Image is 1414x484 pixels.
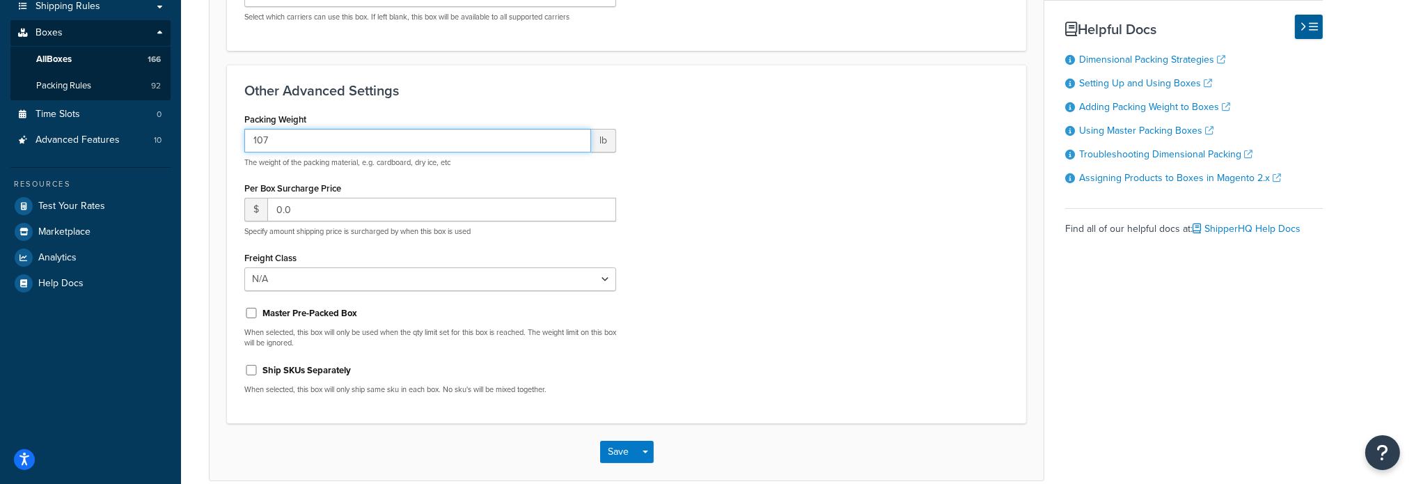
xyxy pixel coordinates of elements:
[157,109,162,120] span: 0
[10,194,171,219] a: Test Your Rates
[1079,171,1281,185] a: Assigning Products to Boxes in Magento 2.x
[1079,76,1212,91] a: Setting Up and Using Boxes
[244,114,306,125] label: Packing Weight
[10,271,171,296] a: Help Docs
[1079,123,1213,138] a: Using Master Packing Boxes
[10,47,171,72] a: AllBoxes166
[38,252,77,264] span: Analytics
[10,73,171,99] a: Packing Rules92
[36,1,100,13] span: Shipping Rules
[1079,52,1225,67] a: Dimensional Packing Strategies
[244,157,616,168] p: The weight of the packing material, e.g. cardboard, dry ice, etc
[38,226,91,238] span: Marketplace
[36,54,72,65] span: All Boxes
[244,83,1009,98] h3: Other Advanced Settings
[244,226,616,237] p: Specify amount shipping price is surcharged by when this box is used
[154,134,162,146] span: 10
[1079,147,1252,162] a: Troubleshooting Dimensional Packing
[262,307,357,320] label: Master Pre-Packed Box
[10,219,171,244] a: Marketplace
[148,54,161,65] span: 166
[10,20,171,46] a: Boxes
[10,20,171,100] li: Boxes
[10,178,171,190] div: Resources
[36,27,63,39] span: Boxes
[10,73,171,99] li: Packing Rules
[10,127,171,153] li: Advanced Features
[36,80,91,92] span: Packing Rules
[244,183,341,194] label: Per Box Surcharge Price
[36,134,120,146] span: Advanced Features
[244,198,267,221] span: $
[10,245,171,270] a: Analytics
[151,80,161,92] span: 92
[244,12,616,22] p: Select which carriers can use this box. If left blank, this box will be available to all supporte...
[244,384,616,395] p: When selected, this box will only ship same sku in each box. No sku's will be mixed together.
[10,102,171,127] li: Time Slots
[38,278,84,290] span: Help Docs
[1065,208,1323,239] div: Find all of our helpful docs at:
[10,102,171,127] a: Time Slots0
[262,364,351,377] label: Ship SKUs Separately
[36,109,80,120] span: Time Slots
[1193,221,1301,236] a: ShipperHQ Help Docs
[38,201,105,212] span: Test Your Rates
[1065,22,1323,37] h3: Helpful Docs
[591,129,616,153] span: lb
[244,327,616,349] p: When selected, this box will only be used when the qty limit set for this box is reached. The wei...
[1079,100,1230,114] a: Adding Packing Weight to Boxes
[1365,435,1400,470] button: Open Resource Center
[1295,15,1323,39] button: Hide Help Docs
[600,441,638,463] button: Save
[244,253,297,263] label: Freight Class
[10,127,171,153] a: Advanced Features10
